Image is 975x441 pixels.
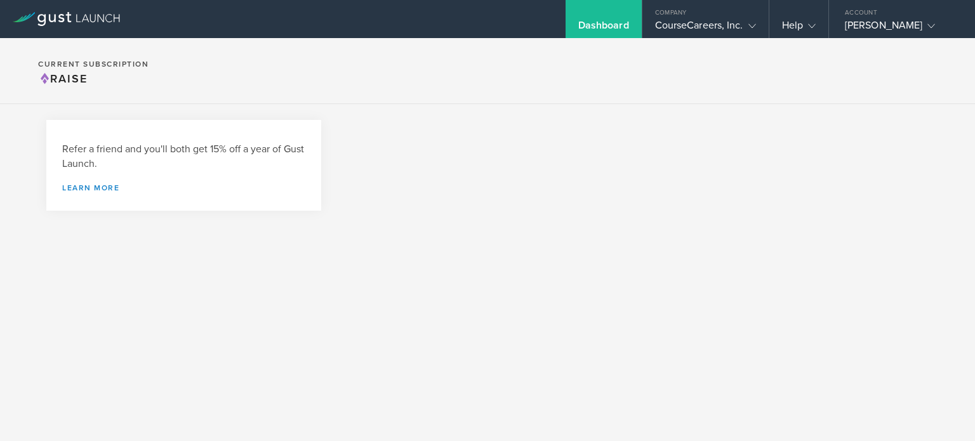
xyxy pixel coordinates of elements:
[655,19,756,38] div: CourseCareers, Inc.
[38,60,149,68] h2: Current Subscription
[62,142,305,171] h3: Refer a friend and you'll both get 15% off a year of Gust Launch.
[782,19,816,38] div: Help
[62,184,305,192] a: Learn more
[578,19,629,38] div: Dashboard
[912,380,975,441] iframe: Chat Widget
[38,72,88,86] span: Raise
[845,19,953,38] div: [PERSON_NAME]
